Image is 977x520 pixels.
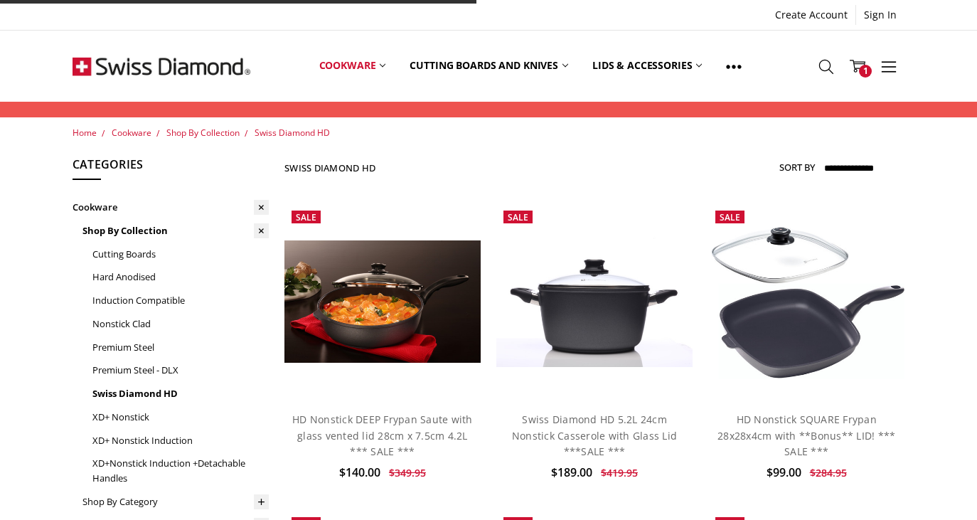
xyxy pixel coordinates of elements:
a: Swiss Diamond HD 5.2L 24cm Nonstick Casserole with Glass Lid ***SALE *** [496,203,693,400]
a: Cutting Boards [92,243,269,266]
a: Swiss Diamond HD [255,127,330,139]
a: Lids & Accessories [580,34,714,97]
a: HD Nonstick DEEP Frypan Saute with glass vented lid 28cm x 7.5cm 4.2L *** SALE *** [284,203,481,400]
h1: Swiss Diamond HD [284,162,375,174]
a: Show All [714,34,754,98]
a: Swiss Diamond HD 5.2L 24cm Nonstick Casserole with Glass Lid ***SALE *** [512,413,677,458]
span: Sale [508,211,528,223]
span: Sale [720,211,740,223]
span: 1 [859,65,872,78]
a: Swiss Diamond HD [92,382,269,405]
a: Cutting boards and knives [397,34,580,97]
a: Premium Steel [92,336,269,359]
a: XD+ Nonstick Induction [92,429,269,452]
a: Induction Compatible [92,289,269,312]
span: $189.00 [551,465,592,480]
a: Shop By Category [82,490,269,514]
span: $284.95 [810,466,847,479]
a: XD+ Nonstick [92,405,269,429]
a: Shop By Collection [166,127,240,139]
img: Swiss Diamond HD 5.2L 24cm Nonstick Casserole with Glass Lid ***SALE *** [496,236,693,367]
span: $419.95 [601,466,638,479]
span: $99.00 [767,465,801,480]
a: Cookware [73,196,269,219]
a: Nonstick Clad [92,312,269,336]
img: Free Shipping On Every Order [73,31,250,102]
img: HD Nonstick SQUARE Frypan 28x28x4cm with **Bonus** LID! *** SALE *** [708,224,904,379]
h5: Categories [73,156,269,180]
a: Sign In [856,5,904,25]
img: HD Nonstick DEEP Frypan Saute with glass vented lid 28cm x 7.5cm 4.2L *** SALE *** [284,240,481,363]
span: Sale [296,211,316,223]
a: HD Nonstick SQUARE Frypan 28x28x4cm with **Bonus** LID! *** SALE *** [717,413,895,458]
a: HD Nonstick SQUARE Frypan 28x28x4cm with **Bonus** LID! *** SALE *** [708,203,904,400]
a: Cookware [112,127,151,139]
a: Hard Anodised [92,265,269,289]
a: Premium Steel - DLX [92,359,269,382]
a: HD Nonstick DEEP Frypan Saute with glass vented lid 28cm x 7.5cm 4.2L *** SALE *** [292,413,473,458]
a: XD+Nonstick Induction +Detachable Handles [92,452,269,490]
a: 1 [842,48,873,84]
span: $349.95 [389,466,426,479]
a: Cookware [307,34,398,97]
a: Home [73,127,97,139]
a: Create Account [767,5,855,25]
span: $140.00 [339,465,380,480]
a: Shop By Collection [82,219,269,243]
label: Sort By [779,156,815,179]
